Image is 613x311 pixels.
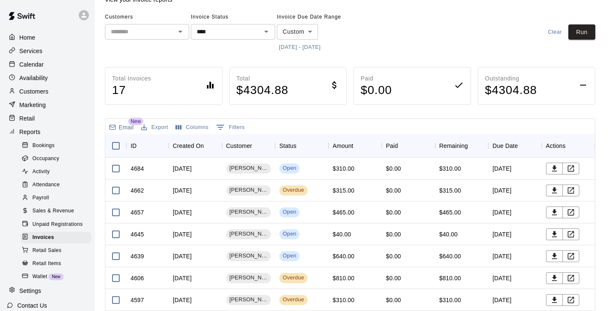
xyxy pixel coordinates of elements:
div: Overdue [283,274,304,282]
a: Bookings [20,139,95,152]
div: Remaining [439,134,468,158]
div: Payroll [20,192,91,204]
div: $310.00 [333,164,355,173]
button: View Invoice [562,272,579,284]
div: Amount [333,134,353,158]
div: Overdue [283,296,304,304]
span: Attendance [32,181,60,189]
div: $810.00 [439,274,461,282]
span: Bookings [32,142,55,150]
div: Overdue [283,186,304,194]
button: View Invoice [562,228,579,240]
div: 4662 [131,186,144,195]
div: Activity [20,166,91,178]
div: Retail Items [20,258,91,270]
button: Download PDF [546,294,563,306]
button: Download PDF [546,272,563,284]
div: [DATE] [169,289,222,311]
a: Activity [20,166,95,179]
button: Download PDF [546,206,563,218]
button: Sort [518,140,530,152]
div: [DATE] [169,245,222,267]
div: Open [283,164,296,172]
button: Sort [565,140,577,152]
div: 4684 [131,164,144,173]
a: Availability [7,72,88,84]
button: Open [174,26,186,38]
span: [PERSON_NAME] [PERSON_NAME] [226,296,271,304]
div: [DATE] [488,201,542,223]
div: Settings [7,284,88,297]
div: $315.00 [333,186,355,195]
div: Unpaid Registrations [20,219,91,231]
button: Sort [204,140,216,152]
a: Marketing [7,99,88,111]
a: Reports [7,126,88,138]
span: Unpaid Registrations [32,220,83,229]
span: [PERSON_NAME] [226,230,271,238]
button: View Invoice [562,163,579,174]
div: [DATE] [488,180,542,201]
div: [PERSON_NAME] [226,185,271,196]
button: Download PDF [546,185,563,196]
p: Outstanding [485,74,537,83]
button: Open [260,26,272,38]
div: WalletNew [20,271,91,283]
button: Email [107,121,136,133]
div: ID [126,134,169,158]
h4: $ 4304.88 [236,83,289,98]
div: $0.00 [386,164,401,173]
a: Calendar [7,58,88,71]
div: $40.00 [333,230,351,239]
div: [PERSON_NAME] [226,229,271,239]
div: 4597 [131,296,144,304]
div: Custom [277,24,318,40]
button: Clear [541,24,568,40]
a: Retail Sales [20,244,95,257]
button: View Invoice [562,185,579,196]
div: $0.00 [386,230,401,239]
a: Services [7,45,88,57]
a: Sales & Revenue [20,205,95,218]
div: [DATE] [488,289,542,311]
div: Paid [386,134,398,158]
div: Actions [546,134,566,158]
a: Attendance [20,179,95,192]
div: Paid [382,134,435,158]
a: Invoices [20,231,95,244]
button: Run [568,24,595,40]
p: Availability [19,74,48,82]
div: Sales & Revenue [20,205,91,217]
span: [PERSON_NAME] [226,252,271,260]
p: Email [119,123,134,131]
button: View Invoice [562,250,579,262]
span: Invoice Status [191,11,275,24]
div: Open [283,230,296,238]
p: Services [19,47,43,55]
div: 4639 [131,252,144,260]
button: Download PDF [546,250,563,262]
p: Paid [361,74,392,83]
button: Export [139,121,170,134]
div: Due Date [493,134,518,158]
div: $810.00 [333,274,355,282]
span: [PERSON_NAME] [226,186,271,194]
div: Customers [7,85,88,98]
div: $0.00 [386,208,401,217]
button: Sort [398,140,410,152]
div: [DATE] [169,223,222,245]
button: Sort [353,140,365,152]
button: Download PDF [546,163,563,174]
div: Customer [226,134,252,158]
div: 4645 [131,230,144,239]
div: Bookings [20,140,91,152]
span: New [128,118,143,125]
p: Retail [19,114,35,123]
p: Reports [19,128,40,136]
div: ID [131,134,137,158]
div: Occupancy [20,153,91,165]
button: Select columns [174,121,211,134]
